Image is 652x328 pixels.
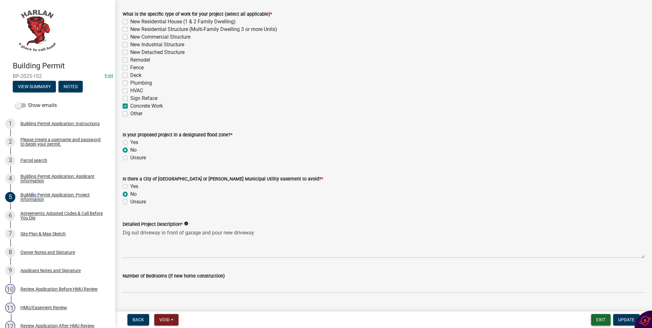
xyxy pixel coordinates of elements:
label: Is your proposed project in a designated flood zone? [123,133,232,137]
label: Yes [130,183,138,190]
label: Other [130,110,142,118]
div: 1 [5,118,15,129]
button: Notes [58,81,83,92]
div: Parcel search [20,158,47,163]
div: 6 [5,210,15,221]
i: info [184,221,188,226]
label: Yes [130,139,138,146]
label: No [130,190,137,198]
span: Back [133,317,144,322]
label: Plumbing [130,79,152,87]
div: 10 [5,284,15,294]
div: 8 [5,247,15,257]
label: New Residential Structure (Multi-Family Dwelling 3 or more Units) [130,26,277,33]
wm-modal-confirm: Edit Application Number [105,73,113,79]
div: Review Application After HMU Review [20,324,95,328]
label: New Detached Structure [130,49,185,56]
h4: Building Permit [13,61,110,71]
label: Sign Reface [130,95,157,102]
div: Owner Notes and Signature [20,250,75,255]
div: 3 [5,155,15,165]
label: Remodel [130,56,150,64]
label: Is there a City of [GEOGRAPHIC_DATA] or [PERSON_NAME] Municipal Utility easement to avoid? [123,177,323,181]
label: Show emails [15,102,57,109]
label: Detailed Project Description [123,222,183,227]
div: HMU/Easement Review [20,305,67,310]
wm-modal-confirm: Notes [58,84,83,89]
label: What is the specific type of work for your project (select all applicable) [123,12,272,17]
label: Fence [130,64,144,72]
div: 2 [5,137,15,147]
span: Update [618,317,634,322]
div: Agreements: Adopted Codes & Call Before You Dig [20,211,105,220]
label: Deck [130,72,141,79]
button: Void [154,314,178,325]
label: New Industrial Structure [130,41,184,49]
button: Exit [591,314,610,325]
div: Building Permit Application: Applicant Information [20,174,105,183]
img: City of Harlan, Iowa [13,7,61,55]
button: Update [613,314,640,325]
label: Number of Bedrooms (if new home construction) [123,274,225,278]
span: BP-2025-102 [13,73,102,79]
label: New Residential House (1 & 2 Family Dwelling) [130,18,236,26]
label: New Commercial Structure [130,33,190,41]
div: Building Permit Application: Instructions [20,121,100,126]
div: Applicant Notes and Signature [20,268,81,273]
div: Review Application Before HMU Review [20,287,98,291]
div: Please create a username and password to begin your permit. [20,137,105,146]
span: Void [159,317,170,322]
div: 7 [5,229,15,239]
wm-modal-confirm: Summary [13,84,56,89]
button: View Summary [13,81,56,92]
div: Site Plan & Map Sketch [20,232,66,236]
div: 4 [5,173,15,184]
label: HVAC [130,87,143,95]
div: Building Permit Application: Project Information [20,193,105,202]
a: Edit [105,73,113,79]
label: Unsure [130,154,146,162]
label: Concrete Work [130,102,163,110]
div: 11 [5,302,15,313]
div: 5 [5,192,15,202]
button: Back [127,314,149,325]
label: No [130,146,137,154]
label: Unsure [130,198,146,206]
div: 9 [5,265,15,276]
